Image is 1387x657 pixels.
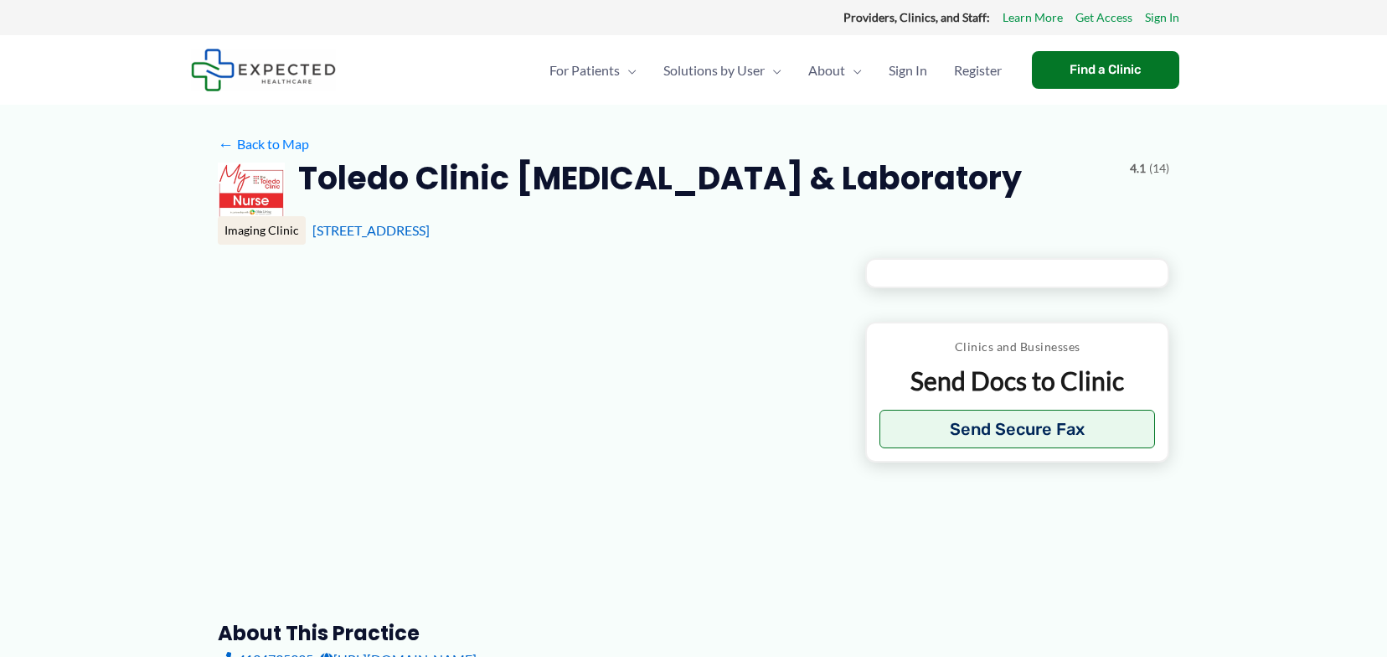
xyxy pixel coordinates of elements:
h2: Toledo Clinic [MEDICAL_DATA] & Laboratory [298,158,1022,199]
span: About [808,41,845,100]
span: For Patients [549,41,620,100]
a: For PatientsMenu Toggle [536,41,650,100]
h3: About this practice [218,620,838,646]
a: [STREET_ADDRESS] [312,222,430,238]
span: Menu Toggle [845,41,862,100]
button: Send Secure Fax [879,410,1155,448]
span: ← [218,136,234,152]
p: Clinics and Businesses [879,336,1155,358]
a: Find a Clinic [1032,51,1179,89]
span: Register [954,41,1002,100]
span: 4.1 [1130,158,1146,179]
div: Imaging Clinic [218,216,306,245]
span: Sign In [889,41,927,100]
a: ←Back to Map [218,132,309,157]
img: Expected Healthcare Logo - side, dark font, small [191,49,336,91]
a: AboutMenu Toggle [795,41,875,100]
strong: Providers, Clinics, and Staff: [843,10,990,24]
a: Solutions by UserMenu Toggle [650,41,795,100]
a: Sign In [875,41,941,100]
p: Send Docs to Clinic [879,365,1155,397]
span: Menu Toggle [765,41,781,100]
a: Sign In [1145,7,1179,28]
span: Solutions by User [663,41,765,100]
span: (14) [1149,158,1169,179]
a: Register [941,41,1015,100]
a: Learn More [1003,7,1063,28]
nav: Primary Site Navigation [536,41,1015,100]
a: Get Access [1075,7,1132,28]
span: Menu Toggle [620,41,637,100]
